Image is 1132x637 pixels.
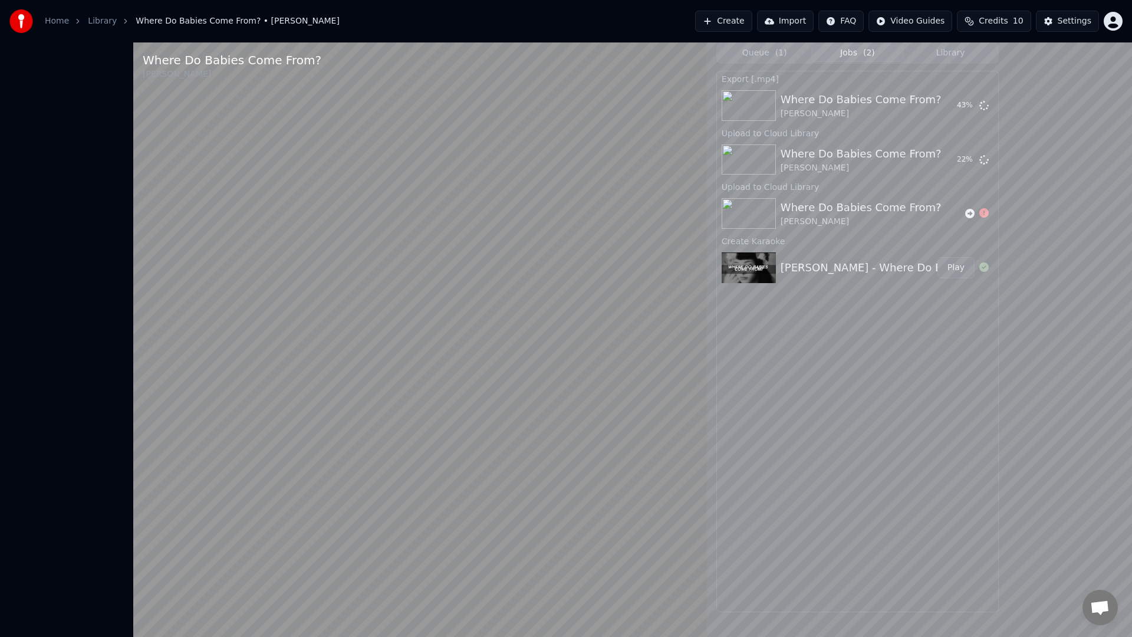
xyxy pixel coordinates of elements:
[1013,15,1024,27] span: 10
[1058,15,1091,27] div: Settings
[811,45,904,62] button: Jobs
[143,52,321,68] div: Where Do Babies Come From?
[718,45,811,62] button: Queue
[757,11,814,32] button: Import
[957,101,975,110] div: 43 %
[717,71,998,86] div: Export [.mp4]
[45,15,69,27] a: Home
[979,15,1008,27] span: Credits
[863,47,875,59] span: ( 2 )
[1082,590,1118,625] a: Open chat
[937,257,975,278] button: Play
[868,11,952,32] button: Video Guides
[695,11,752,32] button: Create
[45,15,340,27] nav: breadcrumb
[904,45,997,62] button: Library
[957,11,1031,32] button: Credits10
[781,91,942,108] div: Where Do Babies Come From?
[781,260,1040,276] div: [PERSON_NAME] - Where Do Babies Come From?
[88,15,117,27] a: Library
[9,9,33,33] img: youka
[1036,11,1099,32] button: Settings
[781,146,942,162] div: Where Do Babies Come From?
[717,179,998,193] div: Upload to Cloud Library
[781,162,942,174] div: [PERSON_NAME]
[781,216,942,228] div: [PERSON_NAME]
[781,199,942,216] div: Where Do Babies Come From?
[136,15,340,27] span: Where Do Babies Come From? • [PERSON_NAME]
[775,47,787,59] span: ( 1 )
[717,234,998,248] div: Create Karaoke
[957,155,975,165] div: 22 %
[717,126,998,140] div: Upload to Cloud Library
[143,68,321,80] div: [PERSON_NAME]
[781,108,942,120] div: [PERSON_NAME]
[818,11,864,32] button: FAQ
